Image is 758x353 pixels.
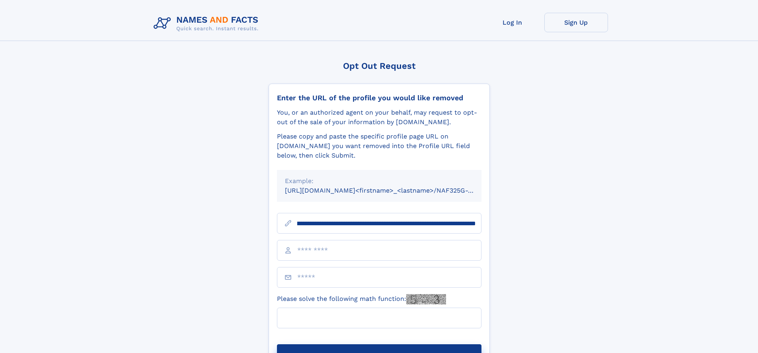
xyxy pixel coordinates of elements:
[544,13,608,32] a: Sign Up
[277,294,446,304] label: Please solve the following math function:
[277,132,481,160] div: Please copy and paste the specific profile page URL on [DOMAIN_NAME] you want removed into the Pr...
[277,94,481,102] div: Enter the URL of the profile you would like removed
[150,13,265,34] img: Logo Names and Facts
[277,108,481,127] div: You, or an authorized agent on your behalf, may request to opt-out of the sale of your informatio...
[481,13,544,32] a: Log In
[285,187,497,194] small: [URL][DOMAIN_NAME]<firstname>_<lastname>/NAF325G-xxxxxxxx
[285,176,474,186] div: Example:
[269,61,490,71] div: Opt Out Request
